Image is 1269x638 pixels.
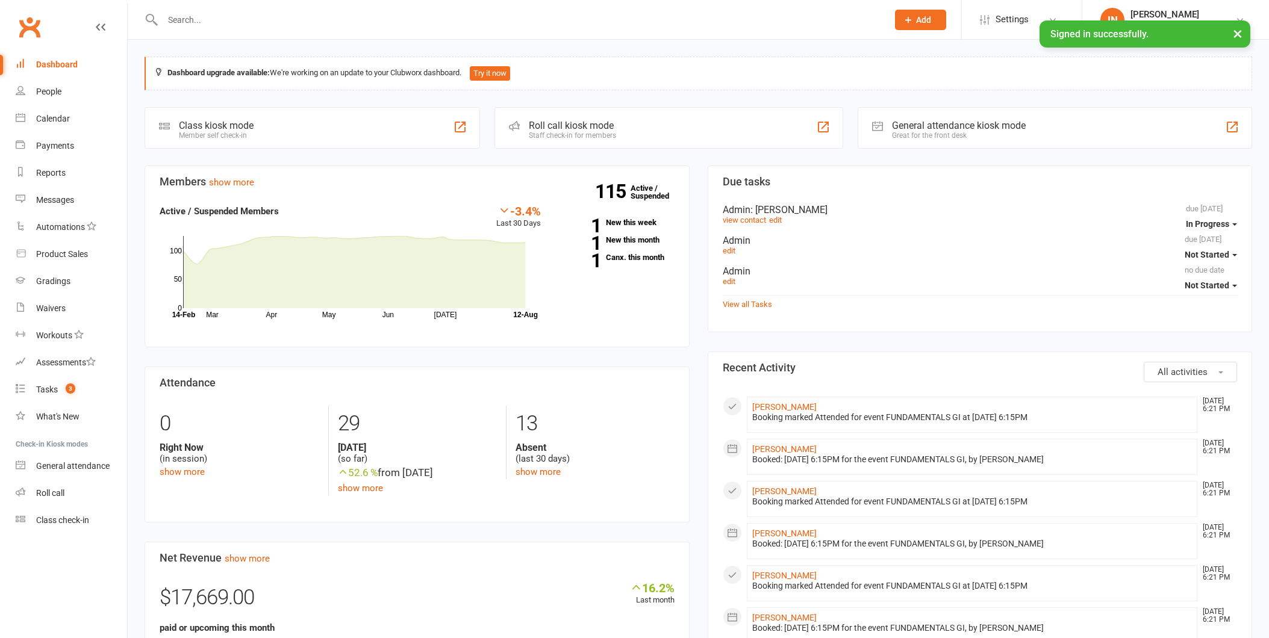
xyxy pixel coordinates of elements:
a: [PERSON_NAME] [752,613,817,622]
div: Assessments [36,358,96,367]
div: Booking marked Attended for event FUNDAMENTALS GI at [DATE] 6:15PM [752,581,1193,591]
input: Search... [159,11,879,28]
div: Workouts [36,330,72,340]
a: [PERSON_NAME] [752,444,817,454]
div: Last 30 Days [496,204,541,230]
div: $17,669.00 [160,581,675,621]
div: What's New [36,412,80,421]
div: Staff check-in for members [529,131,616,140]
a: Assessments [16,349,127,376]
a: 1New this month [559,236,674,244]
a: show more [160,466,205,477]
a: General attendance kiosk mode [16,453,127,480]
div: Great for the front desk [892,131,1026,140]
strong: [DATE] [338,442,497,453]
div: 29 [338,406,497,442]
div: Product Sales [36,249,88,259]
button: All activities [1144,362,1237,382]
div: Class check-in [36,515,89,525]
a: Gradings [16,268,127,295]
a: view contact [723,215,766,225]
a: Messages [16,187,127,214]
div: Messages [36,195,74,205]
time: [DATE] 6:21 PM [1197,397,1236,413]
a: Calendar [16,105,127,132]
h3: Attendance [160,377,675,389]
span: 3 [66,383,75,394]
span: In Progress [1186,219,1229,229]
div: Admin [723,204,1238,215]
span: Signed in successfully. [1050,28,1149,40]
span: 52.6 % [338,466,378,478]
div: General attendance [36,461,110,471]
a: Payments [16,132,127,159]
strong: 115 [595,182,631,200]
a: Roll call [16,480,127,507]
time: [DATE] 6:21 PM [1197,608,1236,624]
div: (so far) [338,442,497,465]
div: Booking marked Attended for event FUNDAMENTALS GI at [DATE] 6:15PM [752,412,1193,423]
a: Dashboard [16,51,127,78]
time: [DATE] 6:21 PM [1197,566,1236,581]
a: show more [225,553,270,564]
div: [PERSON_NAME] [1130,9,1235,20]
div: General attendance kiosk mode [892,120,1026,131]
div: Admin [723,265,1238,277]
a: edit [723,246,735,255]
div: Roll call kiosk mode [529,120,616,131]
div: Dashboard [36,60,78,69]
a: Product Sales [16,241,127,268]
strong: Absent [516,442,675,453]
a: What's New [16,403,127,430]
div: Admin [723,235,1238,246]
a: Waivers [16,295,127,322]
div: Reports [36,168,66,178]
a: Reports [16,159,127,187]
time: [DATE] 6:21 PM [1197,439,1236,455]
div: Automations [36,222,85,232]
span: : [PERSON_NAME] [750,204,828,215]
button: Try it now [470,66,510,81]
a: [PERSON_NAME] [752,528,817,538]
a: [PERSON_NAME] [752,402,817,412]
strong: Right Now [160,442,319,453]
div: Booked: [DATE] 6:15PM for the event FUNDAMENTALS GI, by [PERSON_NAME] [752,454,1193,465]
a: View all Tasks [723,300,772,309]
h3: Due tasks [723,176,1238,188]
div: -3.4% [496,204,541,217]
a: [PERSON_NAME] [752,486,817,496]
div: Roll call [36,488,64,498]
a: Class kiosk mode [16,507,127,534]
a: edit [723,277,735,286]
span: All activities [1158,367,1208,377]
div: from [DATE] [338,465,497,481]
div: 16.2% [630,581,675,594]
span: Add [916,15,931,25]
div: Last month [630,581,675,607]
span: Settings [996,6,1029,33]
div: Tasks [36,385,58,394]
div: 13 [516,406,675,442]
div: Payments [36,141,74,150]
div: Class kiosk mode [179,120,254,131]
a: 1Canx. this month [559,253,674,261]
a: Workouts [16,322,127,349]
a: show more [338,483,383,494]
a: 1New this week [559,218,674,226]
a: Clubworx [14,12,45,42]
h3: Recent Activity [723,362,1238,374]
a: show more [516,466,561,477]
a: show more [209,177,254,188]
div: (last 30 days) [516,442,675,465]
a: edit [769,215,782,225]
div: Waivers [36,303,66,313]
a: 115Active / Suspended [631,175,684,209]
time: [DATE] 6:21 PM [1197,482,1236,497]
div: We're working on an update to your Clubworx dashboard. [145,57,1252,90]
div: Member self check-in [179,131,254,140]
h3: Net Revenue [160,552,675,564]
div: 0 [160,406,319,442]
strong: Dashboard upgrade available: [167,68,270,77]
button: In Progress [1186,213,1237,235]
div: Booked: [DATE] 6:15PM for the event FUNDAMENTALS GI, by [PERSON_NAME] [752,623,1193,633]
